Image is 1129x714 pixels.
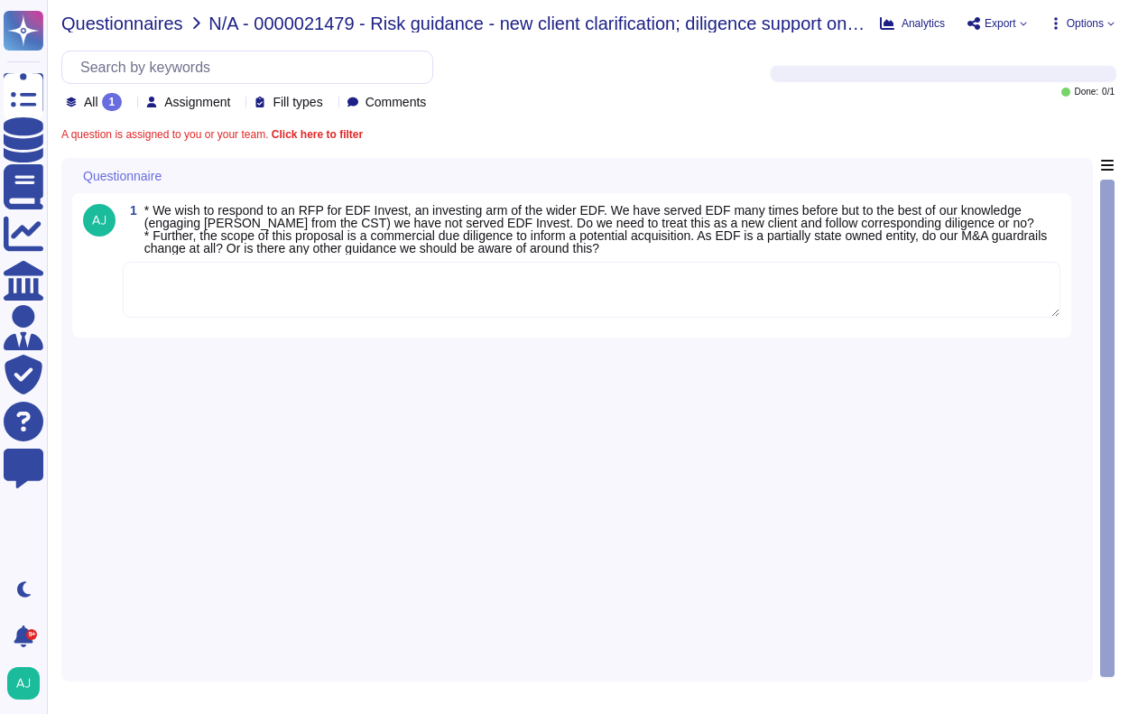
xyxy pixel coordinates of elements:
[61,129,363,140] span: A question is assigned to you or your team.
[1074,88,1098,97] span: Done:
[83,204,116,236] img: user
[985,18,1016,29] span: Export
[268,128,363,141] b: Click here to filter
[164,96,230,108] span: Assignment
[71,51,432,83] input: Search by keywords
[102,93,123,111] div: 1
[61,14,183,32] span: Questionnaires
[4,663,52,703] button: user
[273,96,322,108] span: Fill types
[7,667,40,700] img: user
[1067,18,1104,29] span: Options
[123,204,137,217] span: 1
[880,16,945,31] button: Analytics
[208,14,865,32] span: N/A - 0000021479 - Risk guidance - new client clarification; diligence support on publicly owned ...
[902,18,945,29] span: Analytics
[1102,88,1115,97] span: 0 / 1
[26,629,37,640] div: 9+
[144,203,1047,255] span: * We wish to respond to an RFP for EDF Invest, an investing arm of the wider EDF. We have served ...
[84,96,98,108] span: All
[366,96,427,108] span: Comments
[83,170,162,182] span: Questionnaire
